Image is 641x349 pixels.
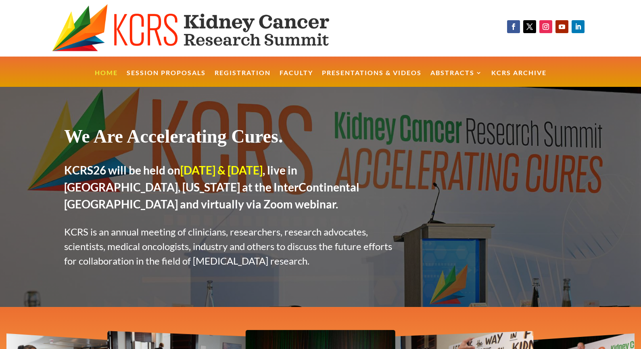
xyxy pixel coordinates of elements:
[52,4,364,53] img: KCRS generic logo wide
[491,70,547,87] a: KCRS Archive
[180,163,263,177] span: [DATE] & [DATE]
[555,20,568,33] a: Follow on Youtube
[322,70,422,87] a: Presentations & Videos
[64,125,397,151] h1: We Are Accelerating Cures.
[127,70,206,87] a: Session Proposals
[507,20,520,33] a: Follow on Facebook
[64,225,397,268] p: KCRS is an annual meeting of clinicians, researchers, research advocates, scientists, medical onc...
[95,70,118,87] a: Home
[64,162,397,217] h2: KCRS26 will be held on , live in [GEOGRAPHIC_DATA], [US_STATE] at the InterContinental [GEOGRAPHI...
[523,20,536,33] a: Follow on X
[430,70,482,87] a: Abstracts
[280,70,313,87] a: Faculty
[539,20,552,33] a: Follow on Instagram
[572,20,585,33] a: Follow on LinkedIn
[215,70,271,87] a: Registration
